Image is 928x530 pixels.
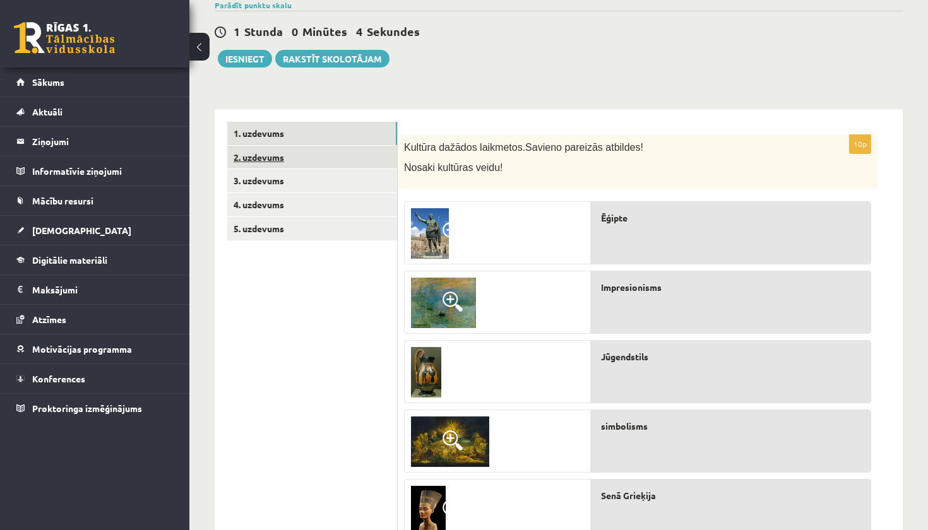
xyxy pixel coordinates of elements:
span: Aktuāli [32,106,62,117]
span: Digitālie materiāli [32,254,107,266]
span: Mācību resursi [32,195,93,206]
span: [DEMOGRAPHIC_DATA] [32,225,131,236]
a: Rakstīt skolotājam [275,50,390,68]
span: Sākums [32,76,64,88]
img: 3.jpg [411,347,441,397]
span: Savieno pareizās atbildes! [525,142,643,153]
legend: Ziņojumi [32,127,174,156]
img: 6.jpg [411,416,489,467]
a: Proktoringa izmēģinājums [16,394,174,423]
span: Nosaki kultūras veidu! [404,162,503,173]
a: Rīgas 1. Tālmācības vidusskola [14,22,115,54]
a: Atzīmes [16,305,174,334]
span: Kultūra dažādos laikmetos. [404,142,525,153]
a: Sākums [16,68,174,97]
a: Digitālie materiāli [16,245,174,274]
span: Impresionisms [601,281,662,294]
span: Proktoringa izmēģinājums [32,403,142,414]
p: 10p [849,134,871,154]
a: 5. uzdevums [227,217,397,240]
a: 2. uzdevums [227,146,397,169]
span: 4 [356,24,362,38]
a: 1. uzdevums [227,122,397,145]
a: Motivācijas programma [16,334,174,363]
a: Ziņojumi [16,127,174,156]
span: Jūgendstils [601,350,648,363]
span: 1 [234,24,240,38]
button: Iesniegt [218,50,272,68]
span: Konferences [32,373,85,384]
span: Stunda [244,24,283,38]
a: Konferences [16,364,174,393]
a: [DEMOGRAPHIC_DATA] [16,216,174,245]
a: 4. uzdevums [227,193,397,216]
a: Maksājumi [16,275,174,304]
legend: Informatīvie ziņojumi [32,156,174,185]
span: Atzīmes [32,314,66,325]
span: Minūtes [302,24,347,38]
span: simbolisms [601,420,648,433]
a: Mācību resursi [16,186,174,215]
a: Aktuāli [16,97,174,126]
img: 5.jpg [411,208,449,259]
a: 3. uzdevums [227,169,397,192]
legend: Maksājumi [32,275,174,304]
span: Senā Grieķija [601,489,656,502]
a: Informatīvie ziņojumi [16,156,174,185]
span: Ēģipte [601,211,628,225]
span: Sekundes [367,24,420,38]
span: Motivācijas programma [32,343,132,355]
img: 2.png [411,278,476,328]
span: 0 [292,24,298,38]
